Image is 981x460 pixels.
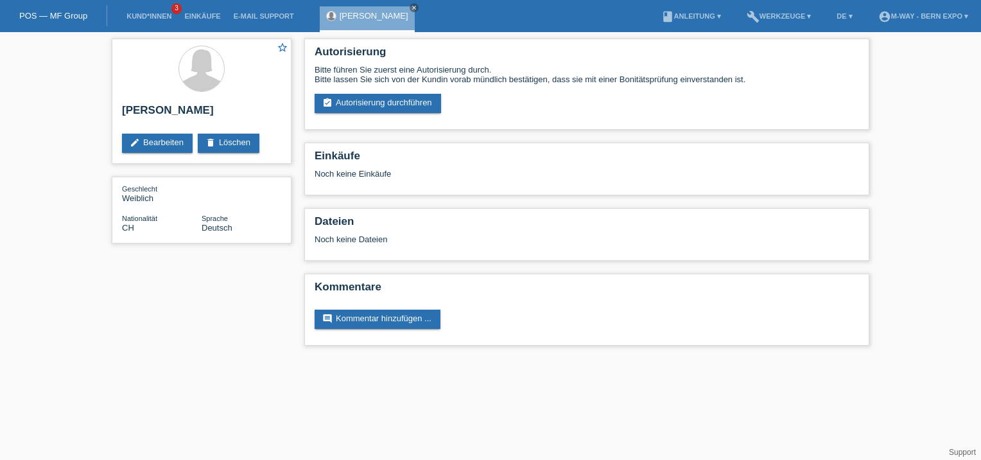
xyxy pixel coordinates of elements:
a: [PERSON_NAME] [340,11,408,21]
div: Noch keine Einkäufe [315,169,859,188]
a: POS — MF Group [19,11,87,21]
a: Einkäufe [178,12,227,20]
a: deleteLöschen [198,134,259,153]
span: Sprache [202,215,228,222]
a: assignment_turned_inAutorisierung durchführen [315,94,441,113]
span: Deutsch [202,223,232,233]
div: Noch keine Dateien [315,234,707,244]
i: account_circle [878,10,891,23]
a: Kund*innen [120,12,178,20]
h2: Kommentare [315,281,859,300]
a: editBearbeiten [122,134,193,153]
div: Weiblich [122,184,202,203]
h2: Autorisierung [315,46,859,65]
a: commentKommentar hinzufügen ... [315,310,440,329]
span: Geschlecht [122,185,157,193]
i: book [661,10,674,23]
div: Bitte führen Sie zuerst eine Autorisierung durch. Bitte lassen Sie sich von der Kundin vorab münd... [315,65,859,84]
i: delete [205,137,216,148]
a: buildWerkzeuge ▾ [740,12,818,20]
i: assignment_turned_in [322,98,333,108]
a: DE ▾ [830,12,858,20]
a: Support [949,448,976,457]
a: bookAnleitung ▾ [655,12,727,20]
span: Schweiz [122,223,134,233]
h2: [PERSON_NAME] [122,104,281,123]
i: comment [322,314,333,324]
i: close [411,4,417,11]
a: E-Mail Support [227,12,300,20]
a: account_circlem-way - Bern Expo ▾ [872,12,975,20]
i: edit [130,137,140,148]
span: Nationalität [122,215,157,222]
span: 3 [171,3,182,14]
i: star_border [277,42,288,53]
a: close [410,3,419,12]
h2: Dateien [315,215,859,234]
a: star_border [277,42,288,55]
i: build [747,10,760,23]
h2: Einkäufe [315,150,859,169]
